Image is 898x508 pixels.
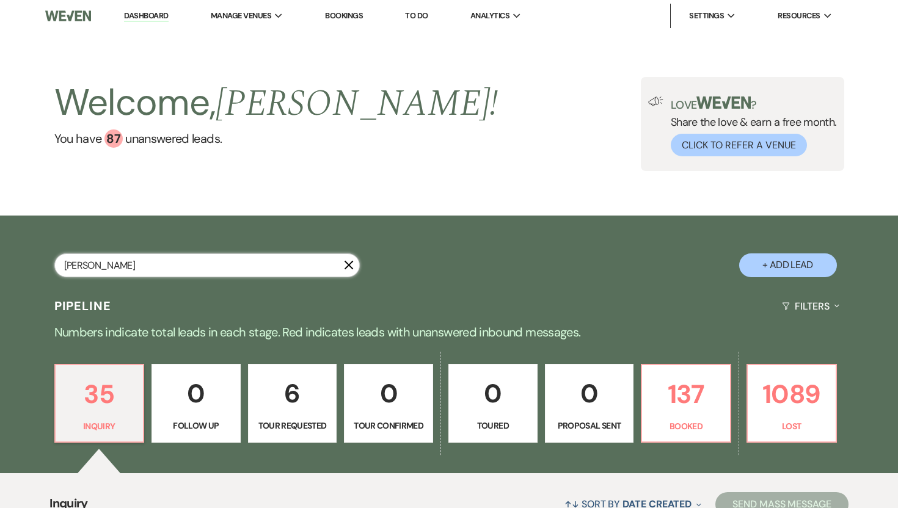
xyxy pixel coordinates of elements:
a: 137Booked [641,364,731,443]
img: loud-speaker-illustration.svg [648,96,663,106]
p: 137 [649,374,723,415]
a: 0Proposal Sent [545,364,634,443]
span: Resources [778,10,820,22]
div: Share the love & earn a free month. [663,96,837,156]
a: 1089Lost [747,364,837,443]
p: Tour Confirmed [352,419,425,432]
span: Manage Venues [211,10,271,22]
p: 0 [352,373,425,414]
button: Filters [777,290,844,322]
a: 0Toured [448,364,538,443]
p: Booked [649,419,723,433]
p: Numbers indicate total leads in each stage. Red indicates leads with unanswered inbound messages. [9,322,889,342]
a: Dashboard [124,10,168,22]
a: 6Tour Requested [248,364,337,443]
button: + Add Lead [739,253,837,277]
img: weven-logo-green.svg [696,96,751,109]
h3: Pipeline [54,297,112,314]
p: 0 [159,373,233,414]
p: 6 [256,373,329,414]
a: 0Follow Up [151,364,241,443]
a: To Do [405,10,428,21]
p: Inquiry [63,419,136,433]
p: Toured [456,419,530,432]
input: Search by name, event date, email address or phone number [54,253,360,277]
p: Lost [755,419,828,433]
p: 0 [553,373,626,414]
button: Click to Refer a Venue [671,134,807,156]
span: [PERSON_NAME] ! [216,76,498,132]
a: 35Inquiry [54,364,145,443]
p: Follow Up [159,419,233,432]
p: Proposal Sent [553,419,626,432]
span: Settings [689,10,724,22]
div: 87 [104,129,123,148]
p: Love ? [671,96,837,111]
h2: Welcome, [54,77,498,129]
span: Analytics [470,10,509,22]
p: 35 [63,374,136,415]
p: Tour Requested [256,419,329,432]
img: Weven Logo [45,3,91,29]
p: 0 [456,373,530,414]
a: You have 87 unanswered leads. [54,129,498,148]
a: 0Tour Confirmed [344,364,433,443]
a: Bookings [325,10,363,21]
p: 1089 [755,374,828,415]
